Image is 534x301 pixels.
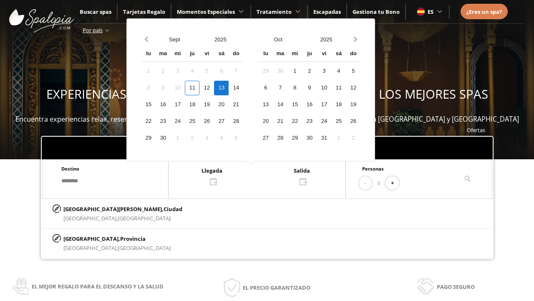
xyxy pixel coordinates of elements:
div: 29 [141,131,156,145]
div: Calendar wrapper [258,47,360,145]
div: 26 [346,114,360,129]
div: 11 [331,81,346,95]
div: vi [199,47,214,61]
div: 2 [346,131,360,145]
div: 13 [258,97,273,112]
div: 28 [229,114,243,129]
div: 20 [258,114,273,129]
p: [GEOGRAPHIC_DATA], [63,234,171,243]
div: do [346,47,360,61]
span: Ciudad [164,205,182,213]
a: ¿Eres un spa? [466,7,502,16]
div: ma [156,47,170,61]
span: Encuentra experiencias relax, reserva bonos spas y escapadas wellness para disfrutar en más de 40... [15,115,519,124]
div: 24 [170,114,185,129]
div: 27 [214,114,229,129]
span: 0 [377,179,380,188]
button: - [359,176,372,190]
div: lu [141,47,156,61]
span: [GEOGRAPHIC_DATA] [118,244,171,252]
div: 4 [214,131,229,145]
div: 19 [346,97,360,112]
div: Calendar days [258,64,360,145]
div: 25 [185,114,199,129]
div: 8 [141,81,156,95]
div: 17 [317,97,331,112]
div: 31 [317,131,331,145]
img: ImgLogoSpalopia.BvClDcEz.svg [9,1,74,33]
a: Ofertas [467,126,485,134]
div: ma [273,47,287,61]
div: 21 [229,97,243,112]
div: 14 [273,97,287,112]
div: 28 [273,131,287,145]
a: Tarjetas Regalo [123,8,165,15]
div: sá [214,47,229,61]
div: ju [302,47,317,61]
div: 15 [141,97,156,112]
div: 6 [214,64,229,79]
span: [GEOGRAPHIC_DATA], [63,214,118,222]
div: 16 [302,97,317,112]
div: 10 [170,81,185,95]
div: 29 [258,64,273,79]
button: Open years overlay [197,32,243,47]
span: [GEOGRAPHIC_DATA] [118,214,171,222]
div: 21 [273,114,287,129]
div: 26 [199,114,214,129]
div: 8 [287,81,302,95]
span: ¿Eres un spa? [466,8,502,15]
div: do [229,47,243,61]
div: 4 [331,64,346,79]
div: 9 [156,81,170,95]
span: EXPERIENCIAS WELLNESS PARA REGALAR Y DISFRUTAR EN LOS MEJORES SPAS [46,86,488,102]
div: 3 [170,64,185,79]
div: mi [170,47,185,61]
a: Gestiona tu Bono [353,8,400,15]
div: 30 [302,131,317,145]
div: 4 [185,64,199,79]
div: 3 [317,64,331,79]
div: 11 [185,81,199,95]
div: 2 [302,64,317,79]
div: 3 [199,131,214,145]
div: 2 [185,131,199,145]
div: 12 [199,81,214,95]
div: 18 [185,97,199,112]
div: 7 [229,64,243,79]
div: lu [258,47,273,61]
div: 17 [170,97,185,112]
div: 24 [317,114,331,129]
div: 1 [170,131,185,145]
div: 19 [199,97,214,112]
div: 10 [317,81,331,95]
div: 1 [141,64,156,79]
button: Next month [350,32,360,47]
button: + [385,176,399,190]
div: 30 [273,64,287,79]
div: Calendar days [141,64,243,145]
div: 1 [287,64,302,79]
div: 14 [229,81,243,95]
div: 15 [287,97,302,112]
div: 7 [273,81,287,95]
span: Provincia [120,235,146,242]
button: Open months overlay [151,32,197,47]
div: 23 [302,114,317,129]
button: Open years overlay [302,32,350,47]
div: vi [317,47,331,61]
span: Personas [362,166,384,172]
div: 22 [141,114,156,129]
div: sá [331,47,346,61]
div: 5 [346,64,360,79]
div: 1 [331,131,346,145]
div: 9 [302,81,317,95]
div: 18 [331,97,346,112]
div: 16 [156,97,170,112]
a: Buscar spas [80,8,111,15]
p: [GEOGRAPHIC_DATA][PERSON_NAME], [63,204,182,214]
div: 22 [287,114,302,129]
